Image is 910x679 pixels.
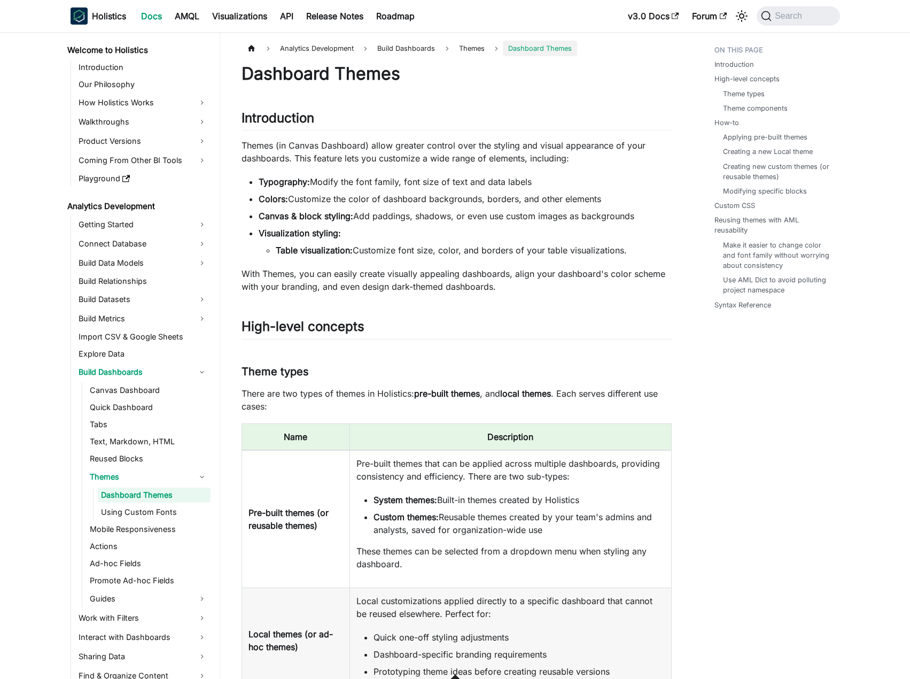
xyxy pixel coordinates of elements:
strong: Visualization styling: [259,228,341,238]
b: Custom themes: [374,512,439,522]
li: Dashboard-specific branding requirements [374,648,665,661]
li: Reusable themes created by your team's admins and analysts, saved for organization-wide use [374,511,665,536]
a: Forum [686,7,733,25]
a: v3.0 Docs [621,7,686,25]
a: Introduction [75,60,211,75]
h1: Dashboard Themes [242,63,672,84]
span: Search [772,11,808,21]
p: Themes (in Canvas Dashboard) allow greater control over the styling and visual appearance of your... [242,139,672,165]
a: Home page [242,41,262,56]
a: How Holistics Works [75,94,211,111]
a: Applying pre-built themes [723,132,807,142]
span: Dashboard Themes [503,41,577,56]
a: Canvas Dashboard [87,383,211,398]
a: Creating new custom themes (or reusable themes) [723,161,829,182]
a: Our Philosophy [75,77,211,92]
b: Holistics [92,10,126,22]
li: Modify the font family, font size of text and data labels [259,175,672,188]
a: Dashboard Themes [98,488,211,503]
a: How-to [714,118,739,128]
p: These themes can be selected from a dropdown menu when styling any dashboard. [356,545,665,570]
li: Built-in themes created by Holistics [374,493,665,506]
a: Explore Data [75,346,211,361]
span: Themes [454,41,490,56]
span: Analytics Development [275,41,359,56]
a: Connect Database [75,235,211,252]
a: AMQL [168,7,206,25]
a: Reusing themes with AML reusability [714,215,834,235]
b: Description [487,431,533,442]
li: Add paddings, shadows, or even use custom images as backgrounds [259,210,672,222]
span: Build Dashboards [372,41,440,56]
a: Build Datasets [75,291,211,308]
a: Themes [87,468,211,485]
a: Walkthroughs [75,113,211,130]
strong: Colors: [259,194,288,204]
a: Modifying specific blocks [723,186,807,196]
li: Prototyping theme ideas before creating reusable versions [374,665,665,678]
h3: Theme types [242,365,672,379]
b: Name [284,431,307,442]
a: Build Dashboards [75,364,211,381]
strong: Typography: [259,176,310,187]
a: Playground [75,171,211,186]
a: Analytics Development [64,199,211,214]
a: Getting Started [75,216,211,233]
button: Search (Command+K) [757,6,839,26]
a: Roadmap [370,7,421,25]
a: Actions [87,539,211,554]
a: Welcome to Holistics [64,43,211,58]
li: Customize the color of dashboard backgrounds, borders, and other elements [259,192,672,205]
a: Sharing Data [75,648,211,665]
li: Quick one-off styling adjustments [374,631,665,644]
a: Introduction [714,59,754,70]
a: Build Relationships [75,274,211,289]
a: HolisticsHolisticsHolistics [71,7,126,25]
strong: pre-built themes [414,388,480,399]
nav: Docs sidebar [60,32,220,679]
a: High-level concepts [714,74,780,84]
a: Quick Dashboard [87,400,211,415]
p: Local customizations applied directly to a specific dashboard that cannot be reused elsewhere. Pe... [356,595,665,620]
h2: High-level concepts [242,319,672,339]
a: Creating a new Local theme [723,146,813,157]
a: Theme types [723,89,765,99]
b: Pre-built themes (or reusable themes) [248,507,329,531]
a: Guides [87,590,211,607]
a: Mobile Responsiveness [87,522,211,537]
a: Text, Markdown, HTML [87,434,211,449]
a: Work with Filters [75,609,211,627]
a: Build Data Models [75,254,211,272]
a: Release Notes [300,7,370,25]
a: API [274,7,300,25]
a: Ad-hoc Fields [87,556,211,571]
a: Coming From Other BI Tools [75,152,211,169]
a: Interact with Dashboards [75,629,211,646]
a: Product Versions [75,133,211,150]
a: Make it easier to change color and font family without worrying about consistency [723,240,829,271]
a: Tabs [87,417,211,432]
a: Reused Blocks [87,451,211,466]
p: With Themes, you can easily create visually appealing dashboards, align your dashboard's color sc... [242,267,672,293]
a: Build Metrics [75,310,211,327]
a: Theme components [723,103,788,113]
button: Switch between dark and light mode (currently system mode) [733,7,750,25]
a: Visualizations [206,7,274,25]
nav: Breadcrumbs [242,41,672,56]
p: Pre-built themes that can be applied across multiple dashboards, providing consistency and effici... [356,457,665,483]
strong: Canvas & block styling: [259,211,353,221]
a: Docs [135,7,168,25]
a: Syntax Reference [714,300,771,310]
strong: local themes [500,388,551,399]
a: Promote Ad-hoc Fields [87,573,211,588]
a: Use AML Dict to avoid polluting project namespace [723,275,829,295]
a: Using Custom Fonts [98,505,211,520]
a: Import CSV & Google Sheets [75,329,211,344]
strong: Table visualization: [276,245,353,256]
p: There are two types of themes in Holistics: , and . Each serves different use cases: [242,387,672,413]
img: Holistics [71,7,88,25]
b: Local themes (or ad-hoc themes) [248,629,333,652]
li: Customize font size, color, and borders of your table visualizations. [276,244,672,257]
h2: Introduction [242,110,672,130]
b: System themes: [374,495,437,505]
